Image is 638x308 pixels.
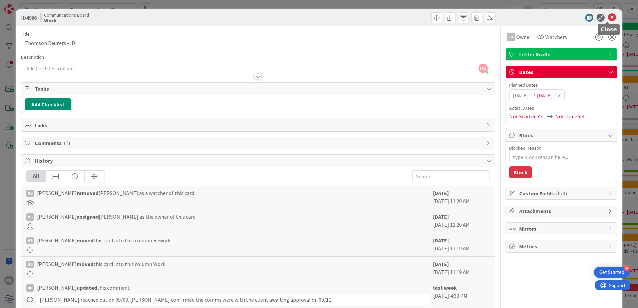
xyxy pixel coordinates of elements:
[37,236,171,244] span: [PERSON_NAME] this card into this column Rework
[35,139,483,147] span: Comments
[77,284,97,291] b: updated
[519,131,605,139] span: Block
[624,265,630,271] div: 4
[594,267,630,278] div: Open Get Started checklist, remaining modules: 4
[44,12,89,18] span: Communcations Board
[519,50,605,58] span: Letter Drafts
[26,190,34,197] div: MB
[21,37,495,49] input: type card name here...
[37,284,130,292] span: [PERSON_NAME] this comment
[14,1,30,9] span: Support
[35,121,483,129] span: Links
[26,261,34,268] div: MB
[27,171,46,182] div: All
[433,284,490,305] div: [DATE] 4:33 PM
[433,236,490,253] div: [DATE] 11:19 AM
[35,157,483,165] span: History
[601,26,617,33] h5: Close
[77,213,99,220] b: assigned
[537,91,553,99] span: [DATE]
[433,237,449,244] b: [DATE]
[599,269,624,276] div: Get Started
[509,105,613,112] span: Actual Dates
[35,85,483,93] span: Tasks
[21,54,44,60] span: Description
[26,284,34,292] div: DD
[26,213,34,221] div: MB
[519,207,605,215] span: Attachments
[519,242,605,250] span: Metrics
[433,261,449,267] b: [DATE]
[37,260,165,268] span: [PERSON_NAME] this card into this column Work
[44,18,89,23] b: Work
[26,237,34,244] div: MB
[433,189,490,206] div: [DATE] 11:20 AM
[412,170,490,182] input: Search...
[519,189,605,197] span: Custom Fields
[77,237,93,244] b: moved
[77,190,98,196] b: removed
[77,261,93,267] b: moved
[21,31,30,37] label: Title
[513,91,529,99] span: [DATE]
[519,225,605,233] span: Mirrors
[26,14,37,21] b: 4986
[516,33,531,41] span: Owner
[509,82,613,89] span: Planned Dates
[433,284,457,291] b: last week
[555,112,585,120] span: Not Done Yet
[37,189,194,197] span: [PERSON_NAME] [PERSON_NAME] as a watcher of this card
[478,64,488,73] span: RB
[433,260,490,277] div: [DATE] 11:19 AM
[509,145,542,151] label: Blocked Reason
[433,213,490,229] div: [DATE] 11:20 AM
[519,68,605,76] span: Dates
[556,190,567,197] span: ( 0/0 )
[433,190,449,196] b: [DATE]
[545,33,567,41] span: Watchers
[509,166,532,178] button: Block
[21,14,37,22] span: ID
[25,98,71,110] button: Add Checklist
[64,140,70,146] span: ( 1 )
[37,294,430,305] div: [PERSON_NAME] reached out on 09/09. [PERSON_NAME] confirmed the comms were with the client awaiti...
[509,112,545,120] span: Not Started Yet
[507,33,515,41] div: JD
[433,213,449,220] b: [DATE]
[37,213,196,221] span: [PERSON_NAME] [PERSON_NAME] as the owner of this card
